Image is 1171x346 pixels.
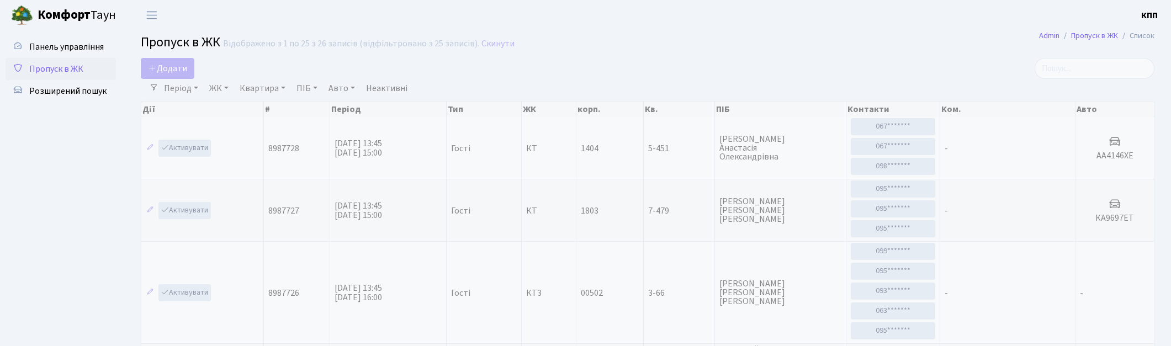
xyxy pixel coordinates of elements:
span: 3-66 [648,289,711,297]
span: 8987726 [268,287,299,299]
span: Гості [451,289,470,297]
a: Пропуск в ЖК [6,58,116,80]
span: - [945,205,948,217]
span: [PERSON_NAME] [PERSON_NAME] [PERSON_NAME] [719,197,841,223]
th: # [264,102,330,117]
th: ПІБ [715,102,846,117]
span: [DATE] 13:45 [DATE] 15:00 [335,137,382,159]
b: Комфорт [38,6,91,24]
span: 1404 [581,142,598,155]
a: Розширений пошук [6,80,116,102]
a: КПП [1141,9,1158,22]
th: Тип [447,102,522,117]
a: Додати [141,58,194,79]
span: [DATE] 13:45 [DATE] 16:00 [335,282,382,304]
a: ЖК [205,79,233,98]
a: ПІБ [292,79,322,98]
a: Період [160,79,203,98]
span: 5-451 [648,144,711,153]
th: корп. [576,102,644,117]
div: Відображено з 1 по 25 з 26 записів (відфільтровано з 25 записів). [223,39,479,49]
span: КТ3 [526,289,571,297]
a: Панель управління [6,36,116,58]
a: Скинути [481,39,515,49]
span: - [1080,287,1083,299]
li: Список [1118,30,1154,42]
th: Ком. [940,102,1075,117]
span: Додати [148,62,187,74]
span: 1803 [581,205,598,217]
a: Авто [324,79,359,98]
span: КТ [526,206,571,215]
span: Пропуск в ЖК [141,33,220,52]
span: Гості [451,144,470,153]
span: [PERSON_NAME] Анастасія Олександрівна [719,135,841,161]
th: Авто [1075,102,1154,117]
a: Активувати [158,202,211,219]
h5: AA4146XE [1080,151,1149,161]
th: Кв. [644,102,716,117]
span: 7-479 [648,206,711,215]
button: Переключити навігацію [138,6,166,24]
span: Гості [451,206,470,215]
span: Пропуск в ЖК [29,63,83,75]
nav: breadcrumb [1022,24,1171,47]
th: ЖК [522,102,576,117]
span: 8987728 [268,142,299,155]
th: Дії [141,102,264,117]
span: [PERSON_NAME] [PERSON_NAME] [PERSON_NAME] [719,279,841,306]
th: Період [330,102,447,117]
span: Панель управління [29,41,104,53]
a: Активувати [158,140,211,157]
input: Пошук... [1035,58,1154,79]
img: logo.png [11,4,33,26]
span: Таун [38,6,116,25]
h5: КА9697ЕТ [1080,213,1149,223]
a: Admin [1039,30,1059,41]
span: КТ [526,144,571,153]
a: Квартира [235,79,290,98]
span: Розширений пошук [29,85,107,97]
span: [DATE] 13:45 [DATE] 15:00 [335,200,382,221]
span: 00502 [581,287,603,299]
span: 8987727 [268,205,299,217]
th: Контакти [846,102,940,117]
a: Пропуск в ЖК [1071,30,1118,41]
a: Неактивні [362,79,412,98]
span: - [945,142,948,155]
span: - [945,287,948,299]
a: Активувати [158,284,211,301]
